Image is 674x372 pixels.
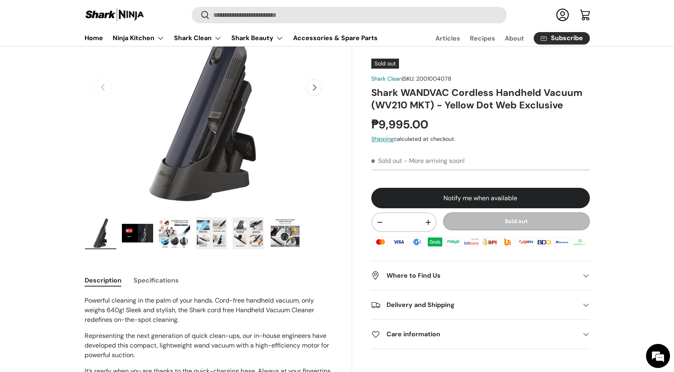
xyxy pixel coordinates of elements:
h1: Shark WANDVAC Cordless Handheld Vacuum (WV210 MKT) - Yellow Dot Web Exclusive [371,86,589,111]
a: Articles [435,30,460,46]
a: Accessories & Spare Parts [293,30,378,46]
img: landbank [571,236,589,248]
h2: Where to Find Us [371,271,577,281]
h2: Delivery and Shipping [371,301,577,310]
nav: Primary [85,30,378,46]
span: | [402,75,451,82]
img: qrph [517,236,534,248]
a: Shipping [371,136,394,143]
strong: ₱9,995.00 [371,117,430,132]
a: Recipes [470,30,495,46]
img: Shark WANDVAC Cordless Handheld Vacuum (WV210 MKT) - Yellow Dot Web Exclusive [269,217,301,249]
summary: Shark Beauty [227,30,288,46]
nav: Secondary [416,30,590,46]
a: Subscribe [534,32,590,45]
img: Shark WANDVAC Cordless Handheld Vacuum (WV210 MKT) - Yellow Dot Web Exclusive [122,217,153,249]
img: Shark WANDVAC Cordless Handheld Vacuum (WV210 MKT) - Yellow Dot Web Exclusive [159,217,190,249]
summary: Delivery and Shipping [371,291,589,320]
a: Shark Clean [371,75,402,82]
img: maya [444,236,462,248]
span: SKU: [403,75,415,82]
p: Powerful cleaning in the palm of your hands. Cord-free handheld vacuum, only weighs 640g! Sleek a... [85,296,333,325]
button: Description [85,271,121,289]
summary: Care information [371,320,589,349]
img: Shark Ninja Philippines [85,7,145,23]
img: master [372,236,389,248]
summary: Where to Find Us [371,262,589,291]
span: Subscribe [551,35,583,42]
img: billease [463,236,480,248]
span: 2001004078 [416,75,451,82]
img: Shark WANDVAC Cordless Handheld Vacuum (WV210 MKT) - Yellow Dot Web Exclusive [196,217,227,249]
summary: Ninja Kitchen [108,30,169,46]
img: bpi [481,236,498,248]
img: gcash [408,236,426,248]
button: Specifications [134,271,179,289]
img: Shark WANDVAC Cordless Handheld Vacuum (WV210 MKT) - Yellow Dot Web Exclusive [233,217,264,249]
a: Home [85,30,103,46]
a: About [505,30,524,46]
img: grabpay [426,236,444,248]
span: Sold out [371,157,402,165]
img: ubp [499,236,516,248]
img: metrobank [553,236,571,248]
img: Shark WANDVAC Cordless Handheld Vacuum (WV210 MKT) - Yellow Dot Web Exclusive [85,217,116,249]
h2: Care information [371,330,577,339]
img: bdo [535,236,553,248]
summary: Shark Clean [169,30,227,46]
p: Representing the next generation of quick clean-ups, our in-house engineers have developed this c... [85,331,333,360]
span: Sold out [371,59,399,69]
p: - More arriving soon! [404,157,465,165]
button: Sold out [443,213,590,231]
div: calculated at checkout. [371,135,589,144]
img: visa [390,236,407,248]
